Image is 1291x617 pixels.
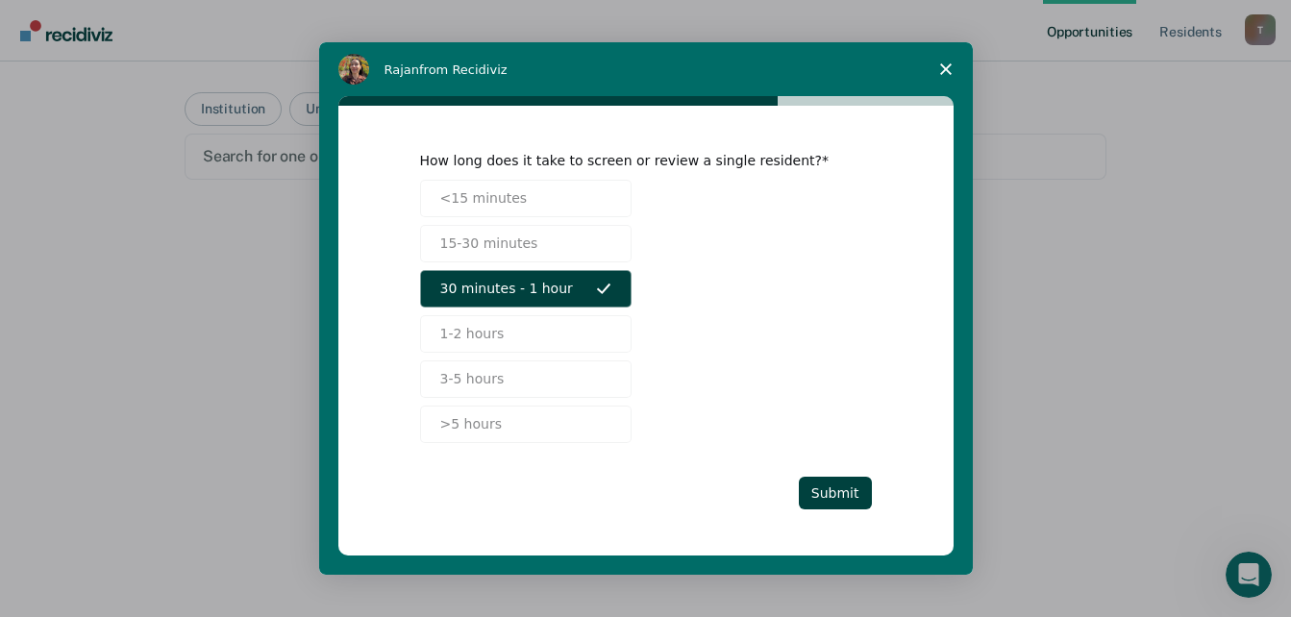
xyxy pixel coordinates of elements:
span: 15-30 minutes [440,234,538,254]
span: 1-2 hours [440,324,505,344]
button: 30 minutes - 1 hour [420,270,632,308]
button: Submit [799,477,872,509]
span: 30 minutes - 1 hour [440,279,573,299]
button: 15-30 minutes [420,225,632,262]
span: >5 hours [440,414,502,434]
span: Rajan [385,62,420,77]
button: 3-5 hours [420,360,632,398]
div: How long does it take to screen or review a single resident? [420,152,843,169]
span: Close survey [919,42,973,96]
button: >5 hours [420,406,632,443]
span: <15 minutes [440,188,528,209]
span: from Recidiviz [419,62,508,77]
span: 3-5 hours [440,369,505,389]
button: 1-2 hours [420,315,632,353]
img: Profile image for Rajan [338,54,369,85]
button: <15 minutes [420,180,632,217]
